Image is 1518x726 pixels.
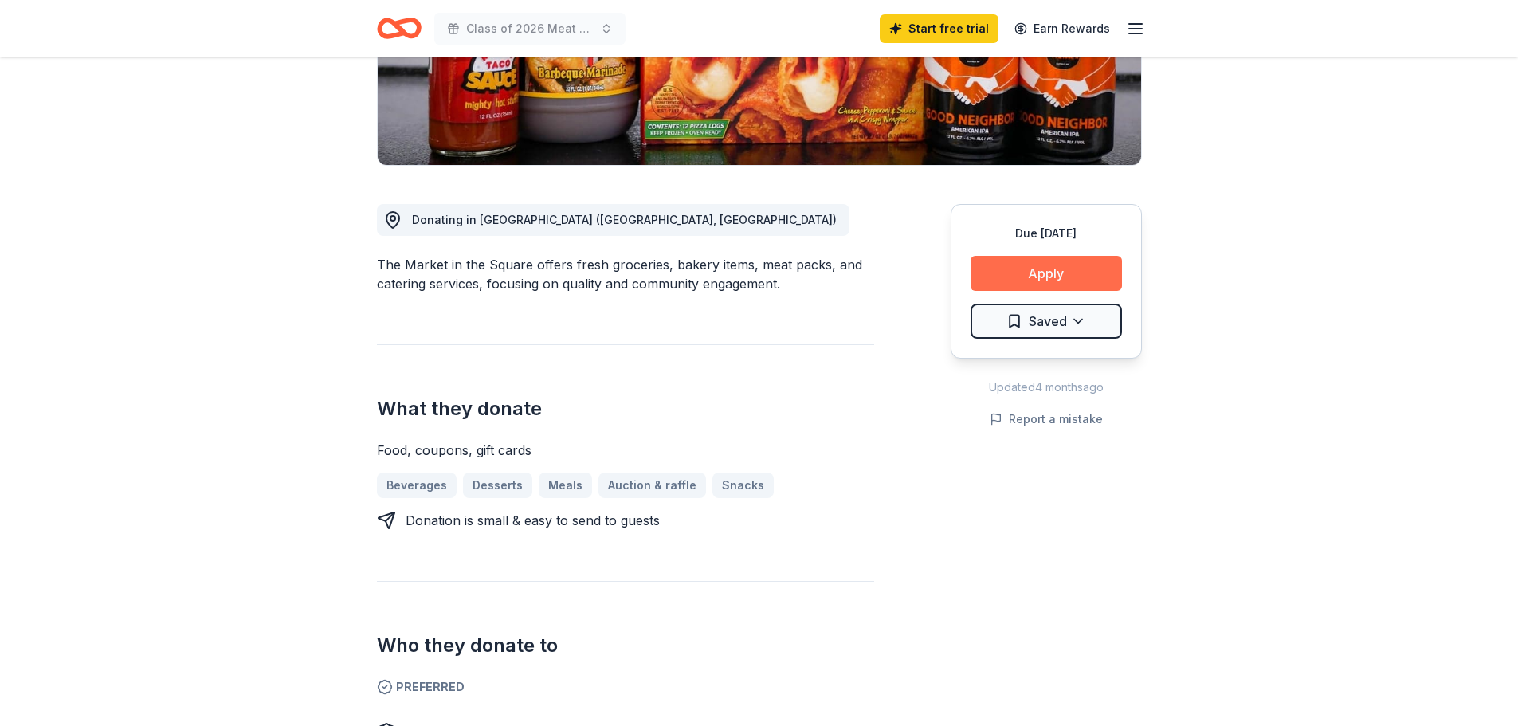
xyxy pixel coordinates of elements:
h2: Who they donate to [377,633,874,658]
button: Report a mistake [990,410,1103,429]
span: Preferred [377,677,874,697]
h2: What they donate [377,396,874,422]
span: Class of 2026 Meat & Basket Raffle [466,19,594,38]
div: Food, coupons, gift cards [377,441,874,460]
a: Auction & raffle [598,473,706,498]
a: Beverages [377,473,457,498]
span: Donating in [GEOGRAPHIC_DATA] ([GEOGRAPHIC_DATA], [GEOGRAPHIC_DATA]) [412,213,837,226]
span: Saved [1029,311,1067,332]
a: Earn Rewards [1005,14,1120,43]
button: Class of 2026 Meat & Basket Raffle [434,13,626,45]
a: Snacks [712,473,774,498]
a: Start free trial [880,14,998,43]
div: Due [DATE] [971,224,1122,243]
a: Meals [539,473,592,498]
div: Donation is small & easy to send to guests [406,511,660,530]
a: Home [377,10,422,47]
div: Updated 4 months ago [951,378,1142,397]
button: Saved [971,304,1122,339]
div: The Market in the Square offers fresh groceries, bakery items, meat packs, and catering services,... [377,255,874,293]
button: Apply [971,256,1122,291]
a: Desserts [463,473,532,498]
